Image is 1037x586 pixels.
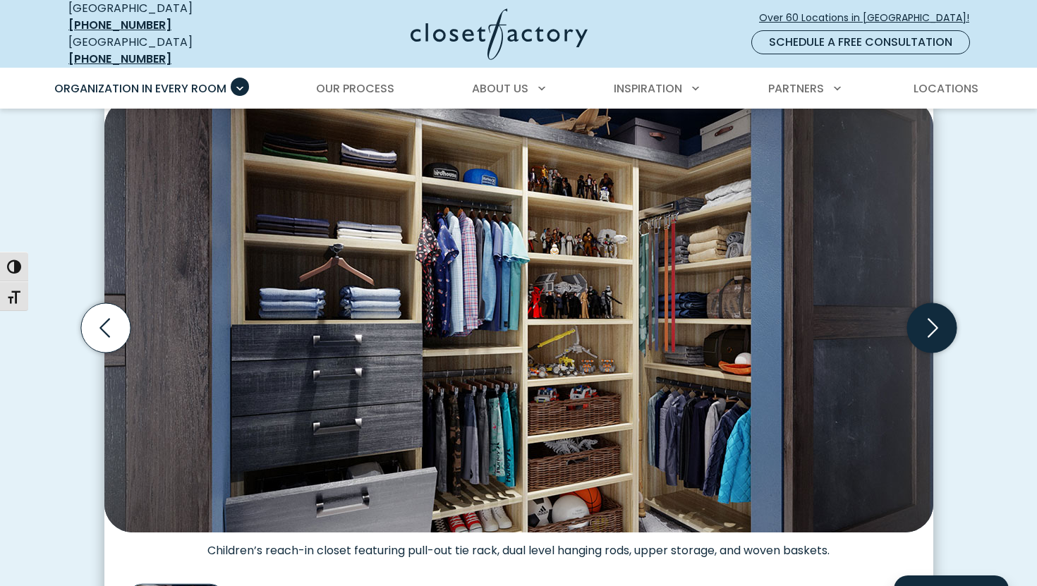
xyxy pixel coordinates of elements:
[44,69,993,109] nav: Primary Menu
[54,80,226,97] span: Organization in Every Room
[472,80,528,97] span: About Us
[68,51,171,67] a: [PHONE_NUMBER]
[68,17,171,33] a: [PHONE_NUMBER]
[768,80,824,97] span: Partners
[902,298,962,358] button: Next slide
[68,34,273,68] div: [GEOGRAPHIC_DATA]
[751,30,970,54] a: Schedule a Free Consultation
[411,8,588,60] img: Closet Factory Logo
[614,80,682,97] span: Inspiration
[104,99,933,532] img: Children's clothing in reach-in closet featuring pull-out tie rack, dual level hanging rods, uppe...
[104,532,933,558] figcaption: Children’s reach-in closet featuring pull-out tie rack, dual level hanging rods, upper storage, a...
[759,11,981,25] span: Over 60 Locations in [GEOGRAPHIC_DATA]!
[914,80,978,97] span: Locations
[758,6,981,30] a: Over 60 Locations in [GEOGRAPHIC_DATA]!
[75,298,136,358] button: Previous slide
[316,80,394,97] span: Our Process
